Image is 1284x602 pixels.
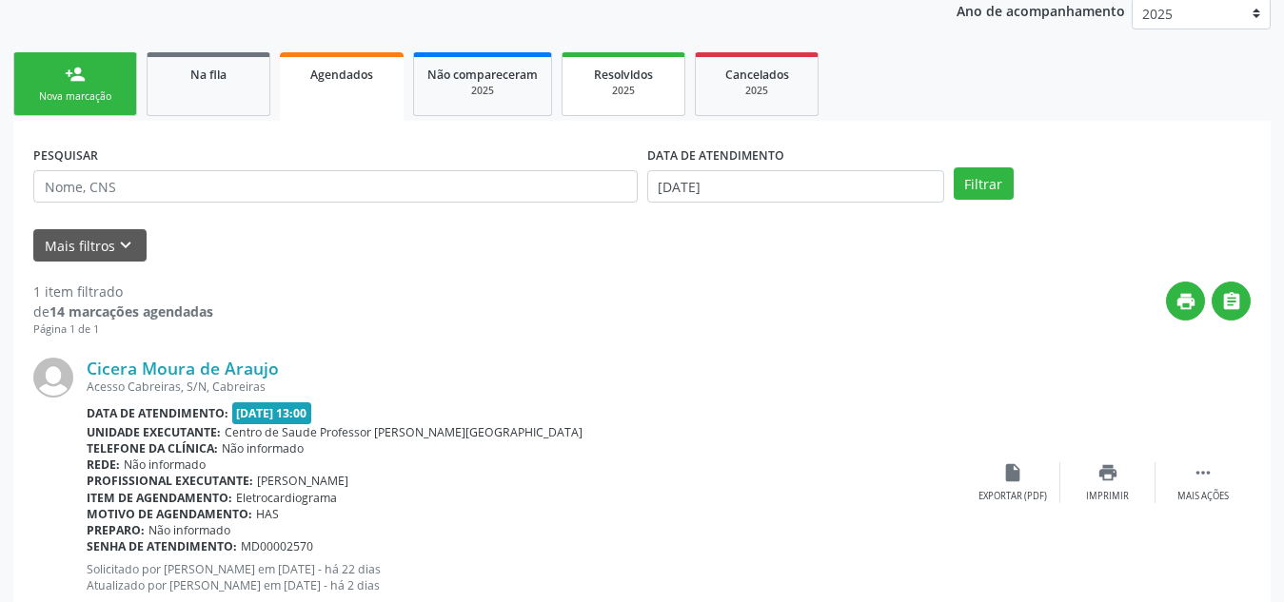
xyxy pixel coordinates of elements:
[725,67,789,83] span: Cancelados
[1086,490,1129,503] div: Imprimir
[1097,462,1118,483] i: print
[33,321,213,338] div: Página 1 de 1
[65,64,86,85] div: person_add
[257,473,348,489] span: [PERSON_NAME]
[28,89,123,104] div: Nova marcação
[1193,462,1214,483] i: 
[1166,282,1205,320] button: print
[1212,282,1251,320] button: 
[49,302,213,320] strong: 14 marcações agendadas
[709,84,804,98] div: 2025
[87,440,218,456] b: Telefone da clínica:
[87,490,232,506] b: Item de agendamento:
[1002,462,1023,483] i: insert_drive_file
[236,490,337,506] span: Eletrocardiograma
[87,405,228,421] b: Data de atendimento:
[427,67,538,83] span: Não compareceram
[33,229,147,262] button: Mais filtroskeyboard_arrow_down
[33,282,213,301] div: 1 item filtrado
[115,235,136,256] i: keyboard_arrow_down
[87,379,965,395] div: Acesso Cabreiras, S/N, Cabreiras
[222,440,304,456] span: Não informado
[87,424,221,440] b: Unidade executante:
[87,456,120,473] b: Rede:
[1221,291,1242,312] i: 
[576,84,671,98] div: 2025
[427,84,538,98] div: 2025
[87,473,253,489] b: Profissional executante:
[87,358,279,379] a: Cicera Moura de Araujo
[33,141,98,170] label: PESQUISAR
[256,506,279,522] span: HAS
[225,424,583,440] span: Centro de Saude Professor [PERSON_NAME][GEOGRAPHIC_DATA]
[190,67,227,83] span: Na fila
[594,67,653,83] span: Resolvidos
[87,538,237,554] b: Senha de atendimento:
[647,170,944,203] input: Selecione um intervalo
[232,402,312,424] span: [DATE] 13:00
[87,506,252,522] b: Motivo de agendamento:
[87,561,965,593] p: Solicitado por [PERSON_NAME] em [DATE] - há 22 dias Atualizado por [PERSON_NAME] em [DATE] - há 2...
[310,67,373,83] span: Agendados
[954,167,1014,200] button: Filtrar
[33,358,73,398] img: img
[1177,490,1229,503] div: Mais ações
[241,538,313,554] span: MD00002570
[33,170,638,203] input: Nome, CNS
[978,490,1047,503] div: Exportar (PDF)
[1175,291,1196,312] i: print
[148,522,230,538] span: Não informado
[87,522,145,538] b: Preparo:
[647,141,784,170] label: DATA DE ATENDIMENTO
[124,456,206,473] span: Não informado
[33,301,213,321] div: de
